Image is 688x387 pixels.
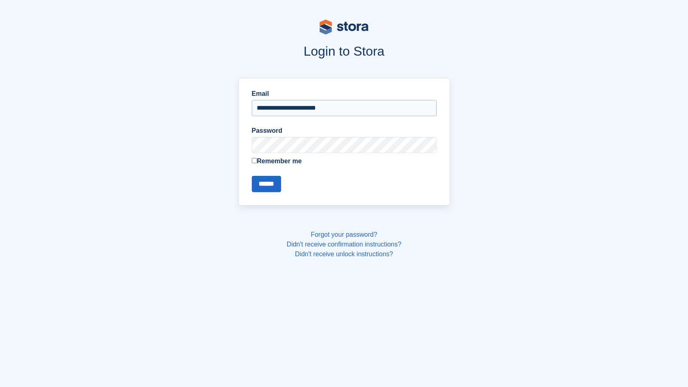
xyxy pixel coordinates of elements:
[252,89,437,99] label: Email
[252,126,437,136] label: Password
[287,241,401,248] a: Didn't receive confirmation instructions?
[295,251,393,257] a: Didn't receive unlock instructions?
[252,156,437,166] label: Remember me
[252,158,257,163] input: Remember me
[311,231,377,238] a: Forgot your password?
[83,44,605,58] h1: Login to Stora
[320,19,368,35] img: stora-logo-53a41332b3708ae10de48c4981b4e9114cc0af31d8433b30ea865607fb682f29.svg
